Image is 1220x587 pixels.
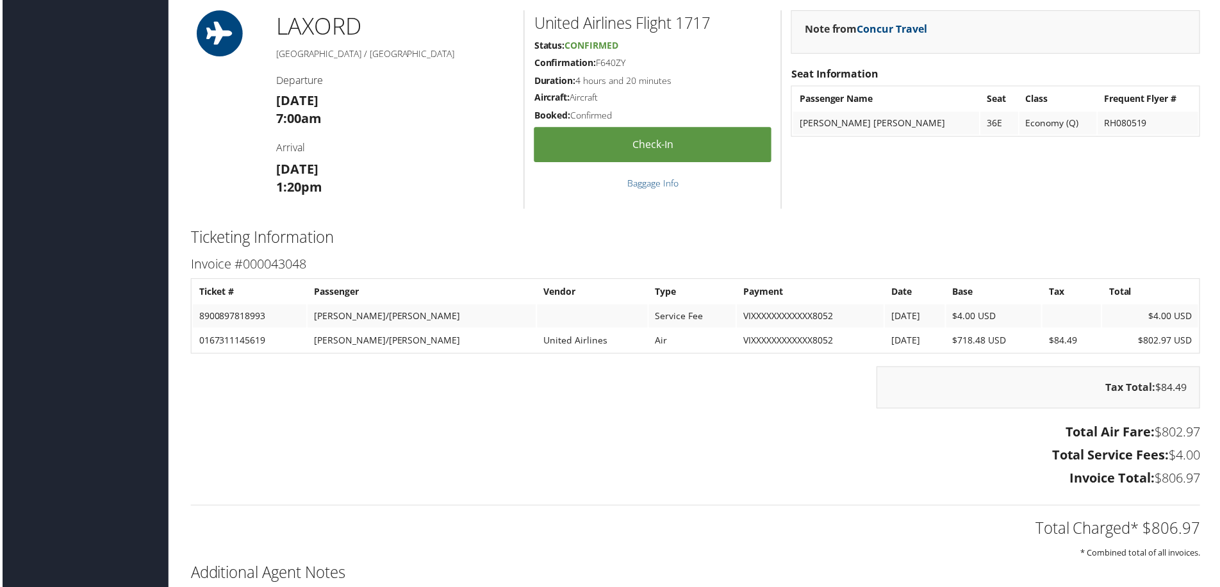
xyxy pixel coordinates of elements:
[189,564,1203,586] h2: Additional Agent Notes
[275,141,514,155] h4: Arrival
[306,306,536,329] td: [PERSON_NAME]/[PERSON_NAME]
[306,330,536,353] td: [PERSON_NAME]/[PERSON_NAME]
[1100,88,1201,111] th: Frequent Flyer #
[534,92,570,104] strong: Aircraft:
[534,12,772,34] h2: United Airlines Flight 1717
[534,74,575,87] strong: Duration:
[886,330,946,353] td: [DATE]
[534,128,772,163] a: Check-in
[534,110,772,122] h5: Confirmed
[306,281,536,304] th: Passenger
[738,330,885,353] td: VIXXXXXXXXXXXX8052
[189,471,1203,489] h3: $806.97
[886,281,946,304] th: Date
[627,178,679,190] a: Baggage Info
[189,425,1203,443] h3: $802.97
[1021,112,1099,135] td: Economy (Q)
[1067,425,1157,442] strong: Total Air Fare:
[794,112,980,135] td: [PERSON_NAME] [PERSON_NAME]
[189,448,1203,466] h3: $4.00
[886,306,946,329] td: [DATE]
[191,330,305,353] td: 0167311145619
[1105,330,1201,353] td: $802.97 USD
[1044,281,1103,304] th: Tax
[275,110,320,128] strong: 7:00am
[858,22,928,36] a: Concur Travel
[1021,88,1099,111] th: Class
[1054,448,1171,465] strong: Total Service Fees:
[537,330,648,353] td: United Airlines
[1083,549,1203,561] small: * Combined total of all invoices.
[534,56,772,69] h5: F640ZY
[1072,471,1157,488] strong: Invoice Total:
[534,39,565,51] strong: Status:
[275,10,514,42] h1: LAX ORD
[1105,306,1201,329] td: $4.00 USD
[948,281,1044,304] th: Base
[1100,112,1201,135] td: RH080519
[534,74,772,87] h5: 4 hours and 20 minutes
[738,306,885,329] td: VIXXXXXXXXXXXX8052
[275,92,317,110] strong: [DATE]
[1044,330,1103,353] td: $84.49
[534,110,570,122] strong: Booked:
[565,39,618,51] span: Confirmed
[275,179,321,196] strong: 1:20pm
[1108,382,1158,396] strong: Tax Total:
[794,88,980,111] th: Passenger Name
[649,330,737,353] td: Air
[191,281,305,304] th: Ticket #
[534,56,596,69] strong: Confirmation:
[948,330,1044,353] td: $718.48 USD
[191,306,305,329] td: 8900897818993
[792,67,880,81] strong: Seat Information
[537,281,648,304] th: Vendor
[738,281,885,304] th: Payment
[948,306,1044,329] td: $4.00 USD
[1105,281,1201,304] th: Total
[534,92,772,104] h5: Aircraft
[189,256,1203,274] h3: Invoice #000043048
[982,88,1020,111] th: Seat
[878,368,1203,410] div: $84.49
[805,22,928,36] strong: Note from
[275,161,317,178] strong: [DATE]
[275,73,514,87] h4: Departure
[189,227,1203,249] h2: Ticketing Information
[189,520,1203,542] h2: Total Charged* $806.97
[982,112,1020,135] td: 36E
[649,306,737,329] td: Service Fee
[649,281,737,304] th: Type
[275,47,514,60] h5: [GEOGRAPHIC_DATA] / [GEOGRAPHIC_DATA]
